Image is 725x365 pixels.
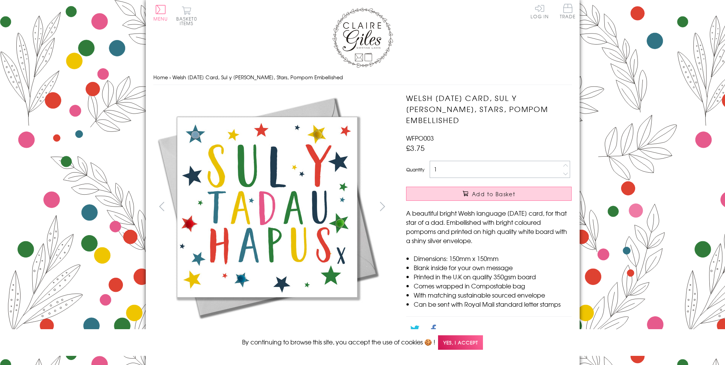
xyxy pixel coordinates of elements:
[406,208,572,245] p: A beautiful bright Welsh language [DATE] card, for that star of a dad. Embellished with bright co...
[180,15,197,27] span: 0 items
[153,93,381,321] img: Welsh Father's Day Card, Sul y Tadau Hapus, Stars, Pompom Embellished
[169,74,171,81] span: ›
[406,142,425,153] span: £3.75
[531,4,549,19] a: Log In
[414,272,572,281] li: Printed in the U.K on quality 350gsm board
[414,263,572,272] li: Blank inside for your own message
[414,290,572,299] li: With matching sustainable sourced envelope
[406,93,572,125] h1: Welsh [DATE] Card, Sul y [PERSON_NAME], Stars, Pompom Embellished
[406,166,424,173] label: Quantity
[438,335,483,350] span: Yes, I accept
[176,6,197,26] button: Basket0 items
[414,254,572,263] li: Dimensions: 150mm x 150mm
[406,133,434,142] span: WFPO003
[414,299,572,309] li: Can be sent with Royal Mail standard letter stamps
[153,15,168,22] span: Menu
[153,5,168,21] button: Menu
[406,187,572,201] button: Add to Basket
[472,190,515,198] span: Add to Basket
[172,74,343,81] span: Welsh [DATE] Card, Sul y [PERSON_NAME], Stars, Pompom Embellished
[560,4,576,19] span: Trade
[153,74,168,81] a: Home
[153,198,170,215] button: prev
[560,4,576,20] a: Trade
[374,198,391,215] button: next
[332,8,393,68] img: Claire Giles Greetings Cards
[414,281,572,290] li: Comes wrapped in Compostable bag
[391,93,619,321] img: Welsh Father's Day Card, Sul y Tadau Hapus, Stars, Pompom Embellished
[153,70,572,85] nav: breadcrumbs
